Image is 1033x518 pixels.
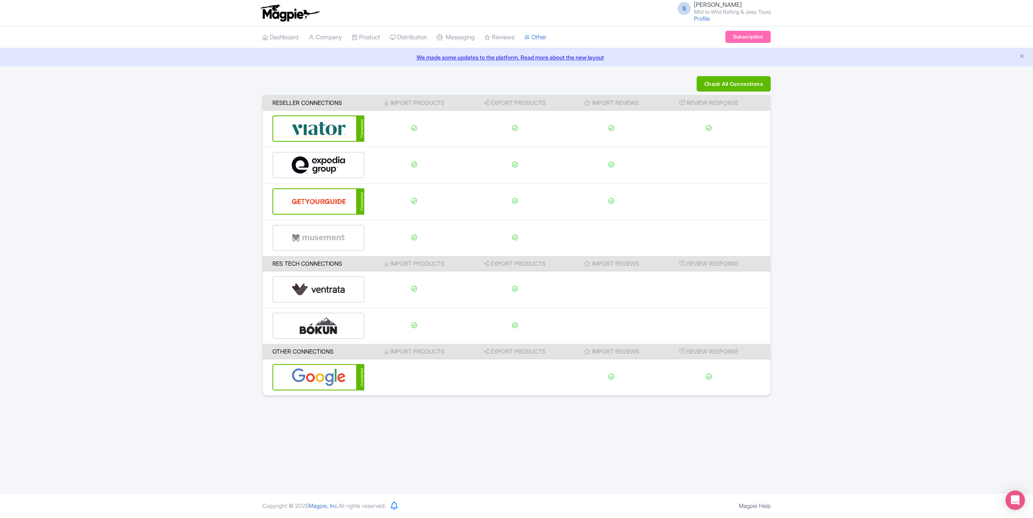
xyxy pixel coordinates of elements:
[291,116,346,141] img: viator-e2bf771eb72f7a6029a5edfbb081213a.svg
[291,277,346,302] img: ventrata-b8ee9d388f52bb9ce077e58fa33de912.svg
[272,188,364,215] a: Connected
[464,256,566,271] th: Export Products
[262,26,299,49] a: Dashboard
[291,189,346,214] img: get_your_guide-5a6366678479520ec94e3f9d2b9f304b.svg
[263,344,364,359] th: Other Connections
[291,226,346,250] img: musement-dad6797fd076d4ac540800b229e01643.svg
[694,9,771,15] small: Mild to Wild Rafting & Jeep Tours
[739,502,771,509] a: Magpie Help
[485,26,514,49] a: Reviews
[291,153,346,177] img: expedia-9e2f273c8342058d41d2cc231867de8b.svg
[291,365,346,390] img: google-96de159c2084212d3cdd3c2fb262314c.svg
[566,256,657,271] th: Import Reviews
[356,115,364,142] div: Connected
[657,95,770,111] th: Review Response
[1019,52,1025,62] button: Close announcement
[694,15,710,22] a: Profile
[352,26,380,49] a: Product
[566,95,657,111] th: Import Reviews
[437,26,475,49] a: Messaging
[257,501,391,510] div: Copyright © 2025 All rights reserved.
[258,4,321,22] img: logo-ab69f6fb50320c5b225c76a69d11143b.png
[673,2,771,15] a: B [PERSON_NAME] Mild to Wild Rafting & Jeep Tours
[272,364,364,390] a: Connected
[308,502,338,509] span: Magpie, Inc.
[356,364,364,390] div: Connected
[657,256,770,271] th: Review Response
[364,344,464,359] th: Import Products
[356,188,364,215] div: Connected
[678,2,691,15] span: B
[390,26,427,49] a: Distribution
[464,344,566,359] th: Export Products
[657,344,770,359] th: Review Response
[291,313,346,338] img: bokun-9d666bd0d1b458dbc8a9c3d52590ba5a.svg
[725,31,771,43] a: Subscription
[272,115,364,142] a: Connected
[364,256,464,271] th: Import Products
[694,1,742,9] span: [PERSON_NAME]
[524,26,546,49] a: Other
[464,95,566,111] th: Export Products
[308,26,342,49] a: Company
[263,256,364,271] th: Res Tech Connections
[364,95,464,111] th: Import Products
[263,95,364,111] th: Reseller Connections
[697,76,771,92] button: Check All Connections
[566,344,657,359] th: Import Reviews
[1005,490,1025,510] div: Open Intercom Messenger
[5,53,1028,62] a: We made some updates to the platform. Read more about the new layout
